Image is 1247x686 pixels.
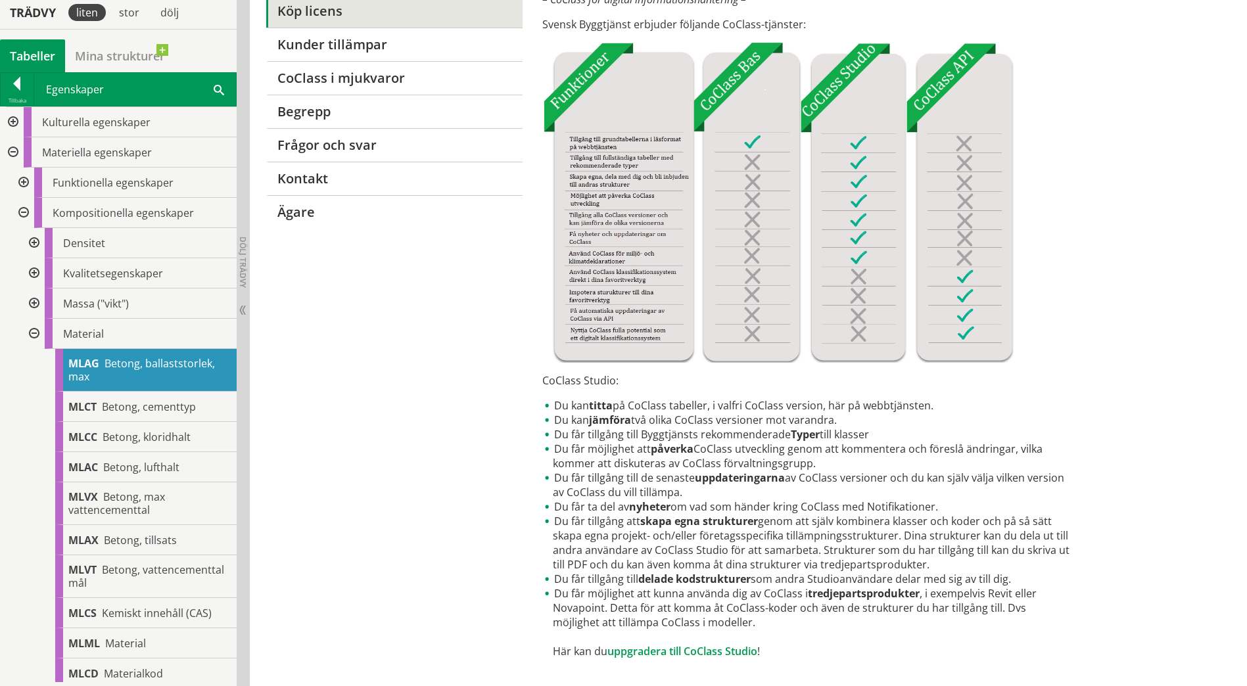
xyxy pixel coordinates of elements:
p: CoClass Studio: [542,373,1074,388]
strong: delade kodstrukturer [638,572,751,586]
span: Materiella egenskaper [42,145,152,160]
div: liten [68,4,106,21]
div: Trädvy [3,5,63,20]
a: Frågor och svar [266,128,522,162]
strong: skapa egna strukturer [640,514,758,528]
span: Massa ("vikt") [63,296,129,311]
strong: nyheter [629,499,671,514]
li: Du får tillgång till Byggtjänsts rekommenderade till klasser [542,427,1074,442]
strong: tredjepartsprodukter [808,586,920,601]
div: Egenskaper [34,73,236,106]
strong: uppdateringarna [695,470,785,485]
strong: titta [589,398,613,413]
span: Densitet [63,236,105,250]
p: Svensk Byggtjänst erbjuder följande CoClass-tjänster: [542,17,1074,32]
a: Begrepp [266,95,522,128]
li: Du kan två olika CoClass versioner mot varandra. [542,413,1074,427]
span: Material [63,327,104,341]
span: Material [105,636,146,651]
span: Betong, vattencementtal mål [68,562,224,590]
span: Kompositionella egenskaper [53,206,194,220]
li: Du kan på CoClass tabeller, i valfri CoClass version, här på webbtjänsten. [542,398,1074,413]
span: MLCC [68,430,97,444]
div: Tillbaka [1,95,34,106]
span: Betong, cementtyp [102,400,196,414]
span: MLCS [68,606,97,620]
a: Kunder tillämpar [266,28,522,61]
li: Du får möjlighet att CoClass utveckling genom att kommentera och föreslå ändringar, vilka kommer ... [542,442,1074,470]
span: MLCT [68,400,97,414]
span: MLCD [68,666,99,681]
li: Du får tillgång till som andra Studioanvändare delar med sig av till dig. [542,572,1074,586]
span: MLVX [68,490,98,504]
li: Du får möjlighet att kunna använda dig av CoClass i , i exempelvis Revit eller Novapoint. Detta f... [542,586,1074,658]
div: dölj [153,4,187,21]
div: stor [111,4,147,21]
li: Du får ta del av om vad som händer kring CoClass med Notifikationer. [542,499,1074,514]
span: Betong, ballaststorlek, max [68,356,215,384]
span: Sök i tabellen [214,82,224,96]
li: Du får tillgång till de senaste av CoClass versioner och du kan själv välja vilken version av CoC... [542,470,1074,499]
span: Betong, max vattencementtal [68,490,165,517]
span: Dölj trädvy [237,237,248,288]
li: Du får tillgång att genom att själv kombinera klasser och koder och på så sätt skapa egna projekt... [542,514,1074,572]
span: MLAC [68,460,98,474]
span: MLAG [68,356,99,371]
span: Materialkod [104,666,163,681]
span: Betong, kloridhalt [103,430,191,444]
span: Betong, tillsats [104,533,177,547]
span: MLVT [68,562,97,577]
span: MLML [68,636,100,651]
span: MLAX [68,533,99,547]
span: Kvalitetsegenskaper [63,266,163,281]
a: Mina strukturer [65,39,175,72]
a: Ägare [266,195,522,229]
a: CoClass i mjukvaror [266,61,522,95]
a: Kontakt [266,162,522,195]
strong: påverka [651,442,694,456]
strong: Typer [791,427,820,442]
span: Funktionella egenskaper [53,175,174,190]
img: Tjnster-Tabell_CoClassBas-Studio-API2022-12-22.jpg [542,42,1014,363]
a: uppgradera till CoClass Studio [607,644,757,658]
span: Betong, lufthalt [103,460,179,474]
span: Kemiskt innehåll (CAS) [102,606,212,620]
strong: jämföra [589,413,631,427]
span: Kulturella egenskaper [42,115,151,129]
